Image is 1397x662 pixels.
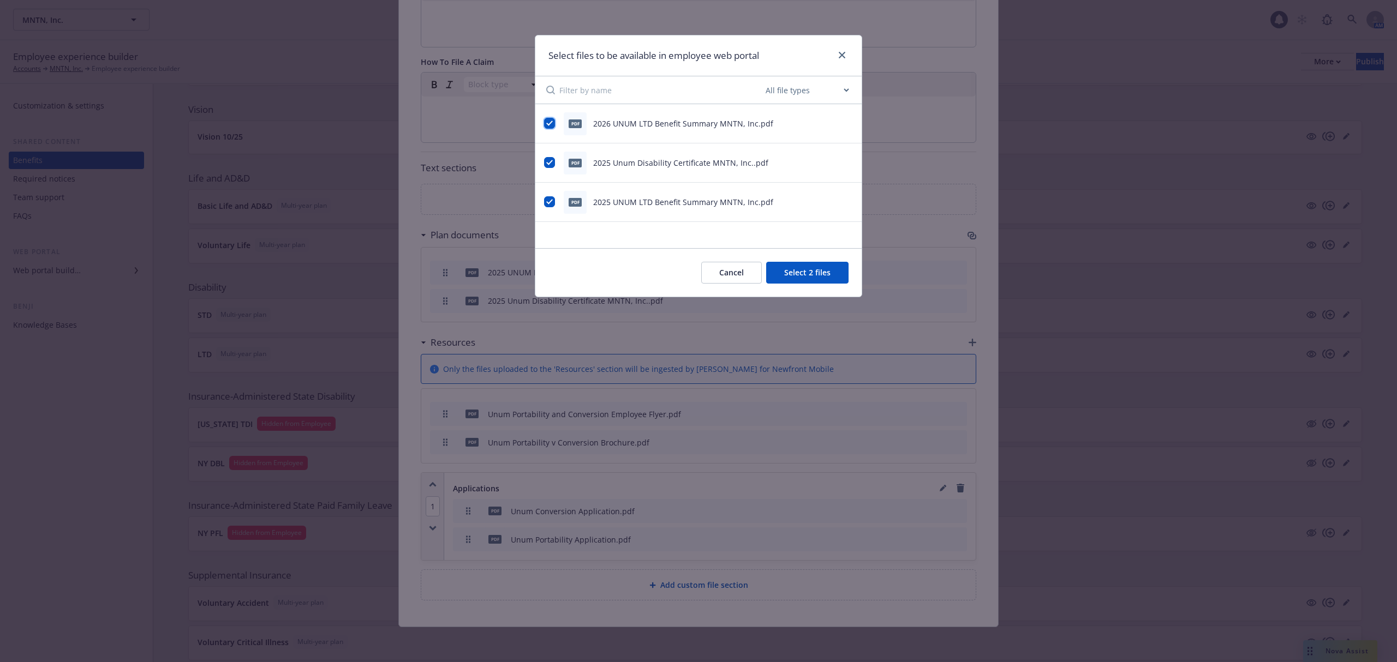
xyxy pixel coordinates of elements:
button: preview file [843,118,853,129]
button: download file [826,118,834,129]
span: 2026 UNUM LTD Benefit Summary MNTN, Inc.pdf [593,118,773,129]
h1: Select files to be available in employee web portal [548,49,759,63]
input: Filter by name [559,76,763,104]
button: Select 2 files [766,262,849,284]
button: preview file [843,157,853,168]
span: pdf [569,159,582,167]
button: download file [826,157,834,168]
a: close [835,49,849,62]
span: 2025 Unum Disability Certificate MNTN, Inc..pdf [593,158,768,168]
span: pdf [569,198,582,206]
span: pdf [569,119,582,128]
button: Cancel [701,262,762,284]
span: 2025 UNUM LTD Benefit Summary MNTN, Inc.pdf [593,197,773,207]
button: download file [826,196,834,208]
svg: Search [546,86,555,94]
button: preview file [843,196,853,208]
